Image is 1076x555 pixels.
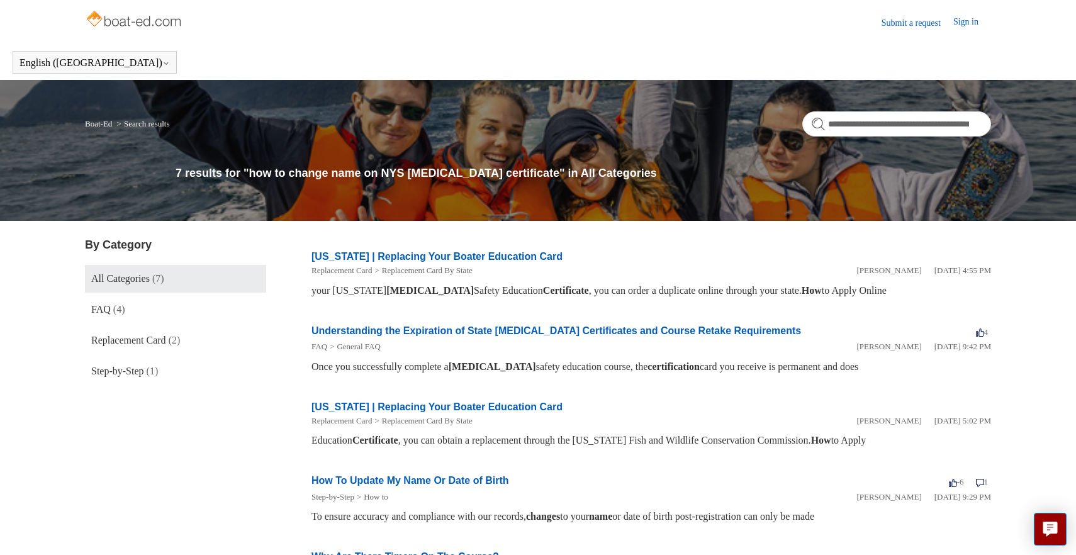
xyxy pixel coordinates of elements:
[311,492,354,502] a: Step-by-Step
[91,304,111,315] span: FAQ
[311,433,991,448] div: Education , you can obtain a replacement through the [US_STATE] Fish and Wildlife Conservation Co...
[856,264,921,277] li: [PERSON_NAME]
[352,435,398,446] em: Certificate
[976,477,989,486] span: 1
[856,415,921,427] li: [PERSON_NAME]
[311,283,991,298] div: your [US_STATE] Safety Education , you can order a duplicate online through your state. to Apply ...
[364,492,388,502] a: How to
[85,357,266,385] a: Step-by-Step (1)
[91,366,144,376] span: Step-by-Step
[934,416,991,425] time: 05/21/2024, 17:02
[311,491,354,503] li: Step-by-Step
[382,266,473,275] a: Replacement Card By State
[1034,513,1067,546] button: Live chat
[85,327,266,354] a: Replacement Card (2)
[85,119,115,128] li: Boat-Ed
[311,340,327,353] li: FAQ
[91,273,150,284] span: All Categories
[811,435,831,446] em: How
[152,273,164,284] span: (7)
[802,111,991,137] input: Search
[882,16,953,30] a: Submit a request
[85,296,266,323] a: FAQ (4)
[85,237,266,254] h3: By Category
[115,119,170,128] li: Search results
[311,342,327,351] a: FAQ
[91,335,166,345] span: Replacement Card
[311,509,991,524] div: To ensure accuracy and compliance with our records, to your or date of birth post-registration ca...
[311,475,509,486] a: How To Update My Name Or Date of Birth
[311,359,991,374] div: Once you successfully complete a safety education course, the card you receive is permanent and does
[372,264,472,277] li: Replacement Card By State
[327,340,381,353] li: General FAQ
[976,327,989,337] span: 4
[856,491,921,503] li: [PERSON_NAME]
[856,340,921,353] li: [PERSON_NAME]
[311,416,372,425] a: Replacement Card
[953,15,991,30] a: Sign in
[526,511,560,522] em: changes
[20,57,170,69] button: English ([GEOGRAPHIC_DATA])
[449,361,536,372] em: [MEDICAL_DATA]
[934,342,991,351] time: 03/16/2022, 21:42
[802,285,822,296] em: How
[176,165,991,182] h1: 7 results for "how to change name on NYS [MEDICAL_DATA] certificate" in All Categories
[934,492,991,502] time: 03/15/2022, 21:29
[311,264,372,277] li: Replacement Card
[311,325,801,336] a: Understanding the Expiration of State [MEDICAL_DATA] Certificates and Course Retake Requirements
[85,119,112,128] a: Boat-Ed
[382,416,473,425] a: Replacement Card By State
[311,266,372,275] a: Replacement Card
[354,491,388,503] li: How to
[113,304,125,315] span: (4)
[543,285,589,296] em: Certificate
[647,361,700,372] em: certification
[311,415,372,427] li: Replacement Card
[372,415,472,427] li: Replacement Card By State
[311,401,563,412] a: [US_STATE] | Replacing Your Boater Education Card
[85,8,185,33] img: Boat-Ed Help Center home page
[85,265,266,293] a: All Categories (7)
[386,285,474,296] em: [MEDICAL_DATA]
[949,477,964,486] span: -6
[311,251,563,262] a: [US_STATE] | Replacing Your Boater Education Card
[147,366,159,376] span: (1)
[934,266,991,275] time: 05/21/2024, 16:55
[337,342,380,351] a: General FAQ
[589,511,612,522] em: name
[169,335,181,345] span: (2)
